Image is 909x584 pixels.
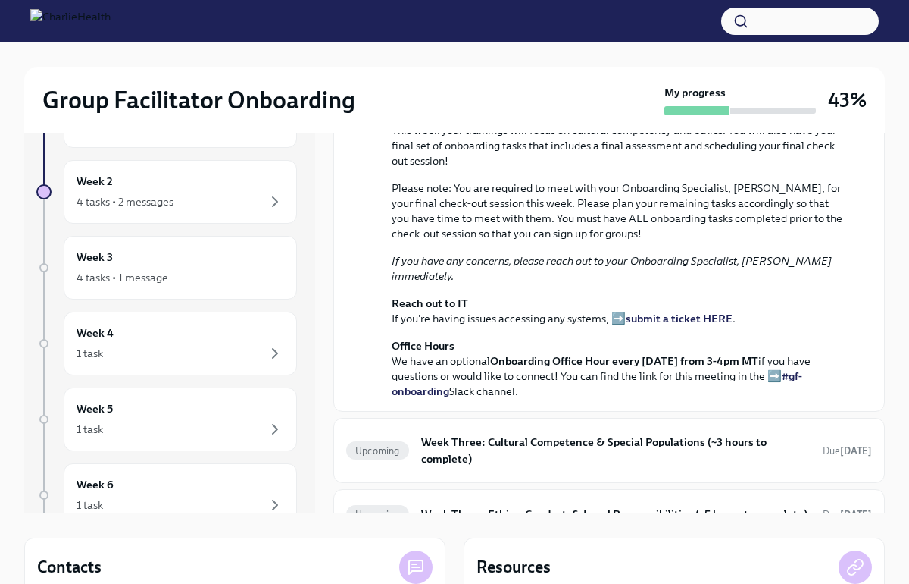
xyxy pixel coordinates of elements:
[77,346,103,361] div: 1 task
[346,445,409,457] span: Upcoming
[346,431,872,470] a: UpcomingWeek Three: Cultural Competence & Special Populations (~3 hours to complete)Due[DATE]
[392,123,848,168] p: This week your trainings will focus on cultural competency and ethics. You will also have your fi...
[626,312,733,325] a: submit a ticket HERE
[346,502,872,526] a: UpcomingWeek Three: Ethics, Conduct, & Legal Responsibilities (~5 hours to complete)Due[DATE]
[421,434,811,467] h6: Week Three: Cultural Competence & Special Populations (~3 hours to complete)
[77,498,103,513] div: 1 task
[840,509,872,520] strong: [DATE]
[77,194,173,209] div: 4 tasks • 2 messages
[346,509,409,520] span: Upcoming
[823,507,872,522] span: August 25th, 2025 10:00
[37,556,102,579] h4: Contacts
[77,270,168,285] div: 4 tasks • 1 message
[77,325,114,341] h6: Week 4
[421,506,811,523] h6: Week Three: Ethics, Conduct, & Legal Responsibilities (~5 hours to complete)
[77,422,103,437] div: 1 task
[664,85,726,100] strong: My progress
[823,509,872,520] span: Due
[36,236,297,300] a: Week 34 tasks • 1 message
[490,354,758,368] strong: Onboarding Office Hour every [DATE] from 3-4pm MT
[30,9,111,33] img: CharlieHealth
[77,400,113,417] h6: Week 5
[392,181,848,241] p: Please note: You are required to meet with your Onboarding Specialist, [PERSON_NAME], for your fi...
[392,296,848,326] p: If you're having issues accessing any systems, ➡️ .
[392,297,468,310] strong: Reach out to IT
[42,85,355,115] h2: Group Facilitator Onboarding
[392,338,848,399] p: We have an optional if you have questions or would like to connect! You can find the link for thi...
[828,86,867,114] h3: 43%
[77,173,113,190] h6: Week 2
[36,160,297,224] a: Week 24 tasks • 2 messages
[823,444,872,458] span: August 25th, 2025 10:00
[392,339,454,353] strong: Office Hours
[77,249,113,265] h6: Week 3
[36,312,297,375] a: Week 41 task
[36,463,297,527] a: Week 61 task
[476,556,551,579] h4: Resources
[840,445,872,457] strong: [DATE]
[823,445,872,457] span: Due
[36,388,297,451] a: Week 51 task
[77,476,114,493] h6: Week 6
[392,254,832,283] em: If you have any concerns, please reach out to your Onboarding Specialist, [PERSON_NAME] immediately.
